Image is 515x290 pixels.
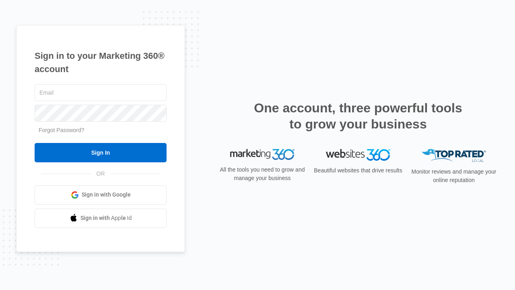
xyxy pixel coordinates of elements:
[35,209,167,228] a: Sign in with Apple Id
[39,127,84,133] a: Forgot Password?
[217,166,307,182] p: All the tools you need to grow and manage your business
[82,191,131,199] span: Sign in with Google
[409,168,499,184] p: Monitor reviews and manage your online reputation
[35,143,167,162] input: Sign In
[326,149,390,161] img: Websites 360
[230,149,295,160] img: Marketing 360
[35,84,167,101] input: Email
[251,100,465,132] h2: One account, three powerful tools to grow your business
[35,185,167,205] a: Sign in with Google
[313,166,403,175] p: Beautiful websites that drive results
[422,149,486,162] img: Top Rated Local
[80,214,132,222] span: Sign in with Apple Id
[35,49,167,76] h1: Sign in to your Marketing 360® account
[91,170,111,178] span: OR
